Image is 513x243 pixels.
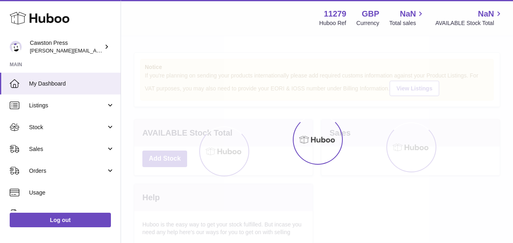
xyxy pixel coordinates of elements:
strong: GBP [362,8,379,19]
span: Invoicing and Payments [29,211,106,218]
a: NaN Total sales [389,8,425,27]
span: Usage [29,189,115,197]
div: Huboo Ref [319,19,346,27]
span: Listings [29,102,106,109]
span: [PERSON_NAME][EMAIL_ADDRESS][PERSON_NAME][DOMAIN_NAME] [30,47,205,54]
span: My Dashboard [29,80,115,88]
span: Stock [29,124,106,131]
span: NaN [478,8,494,19]
span: NaN [400,8,416,19]
span: Total sales [389,19,425,27]
a: Log out [10,213,111,227]
strong: 11279 [324,8,346,19]
span: Sales [29,145,106,153]
span: Orders [29,167,106,175]
span: AVAILABLE Stock Total [435,19,503,27]
div: Currency [357,19,380,27]
div: Cawston Press [30,39,102,54]
a: NaN AVAILABLE Stock Total [435,8,503,27]
img: thomas.carson@cawstonpress.com [10,41,22,53]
